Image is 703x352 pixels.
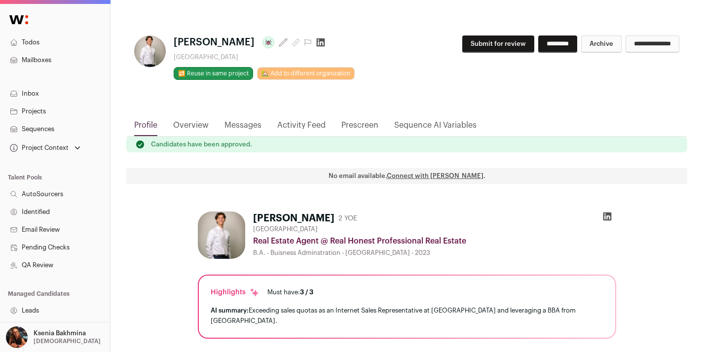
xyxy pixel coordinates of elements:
[134,119,157,136] a: Profile
[126,172,687,180] p: No email available. .
[387,173,483,179] a: Connect with [PERSON_NAME]
[581,35,622,53] button: Archive
[341,119,378,136] a: Prescreen
[253,211,334,225] h1: [PERSON_NAME]
[6,326,28,348] img: 13968079-medium_jpg
[253,249,616,257] div: B.A. - Buisness Adminstration - [GEOGRAPHIC_DATA] - 2023
[211,305,603,326] div: Exceeding sales quotas as an Internet Sales Representative at [GEOGRAPHIC_DATA] and leveraging a ...
[394,119,477,136] a: Sequence AI Variables
[211,307,249,314] span: AI summary:
[277,119,326,136] a: Activity Feed
[174,53,355,61] div: [GEOGRAPHIC_DATA]
[34,337,101,345] p: [DEMOGRAPHIC_DATA]
[300,289,313,295] span: 3 / 3
[462,35,534,53] button: Submit for review
[253,235,616,247] div: Real Estate Agent @ Real Honest Professional Real Estate
[34,329,86,337] p: Ksenia Bakhmina
[253,225,318,233] span: [GEOGRAPHIC_DATA]
[267,288,313,296] div: Must have:
[224,119,261,136] a: Messages
[198,211,245,259] img: 64633ee95423226ec31f7fd810adf0d47ff2c21dd9765e9a2c330bb5ea123f50.jpg
[4,10,34,30] img: Wellfound
[134,35,166,67] img: 64633ee95423226ec31f7fd810adf0d47ff2c21dd9765e9a2c330bb5ea123f50.jpg
[211,287,259,297] div: Highlights
[8,141,82,155] button: Open dropdown
[8,144,69,152] div: Project Context
[173,119,209,136] a: Overview
[174,35,255,49] span: [PERSON_NAME]
[151,141,252,148] p: Candidates have been approved.
[4,326,103,348] button: Open dropdown
[174,67,253,80] button: 🔂 Reuse in same project
[257,67,355,80] a: 🏡 Add to different organization
[338,213,357,223] div: 2 YOE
